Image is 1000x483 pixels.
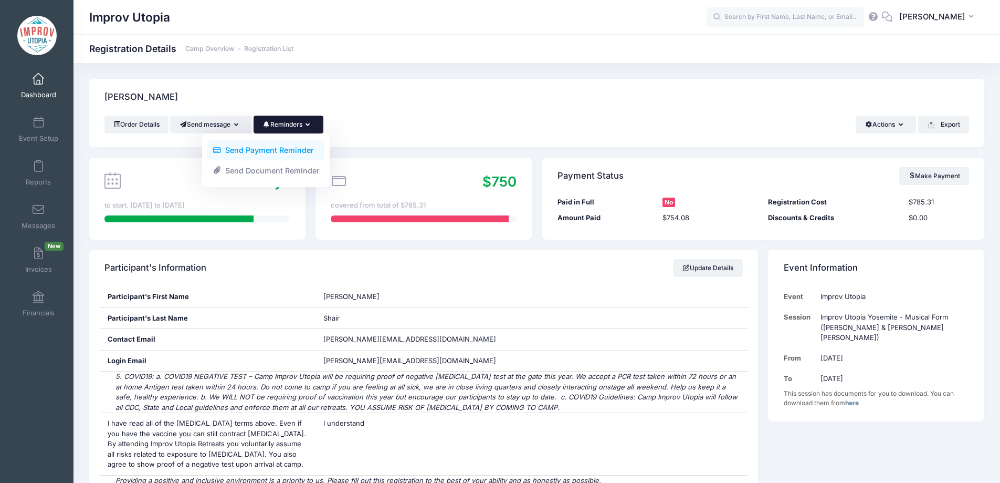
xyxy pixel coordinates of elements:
a: Financials [14,285,64,322]
div: $754.08 [658,213,763,223]
a: Camp Overview [185,45,234,53]
div: $785.31 [904,197,974,208]
div: Paid in Full [552,197,658,208]
span: Shair [323,314,340,322]
span: [PERSON_NAME] [899,11,965,23]
h4: Event Information [784,253,858,283]
a: Update Details [673,259,743,277]
button: Send message [170,116,251,133]
span: [PERSON_NAME][EMAIL_ADDRESS][DOMAIN_NAME] [323,335,496,343]
span: No [662,198,675,207]
h1: Registration Details [89,43,293,54]
span: [PERSON_NAME] [323,292,380,301]
a: Registration List [244,45,293,53]
div: Login Email [100,351,316,372]
td: Improv Utopia Yosemite - Musical Form ([PERSON_NAME] & [PERSON_NAME] [PERSON_NAME]) [815,307,969,348]
span: Financials [23,309,55,317]
div: Participant's Last Name [100,308,316,329]
button: Export [918,116,969,133]
div: Contact Email [100,329,316,350]
td: To [784,368,816,389]
span: New [45,242,64,251]
span: Messages [22,221,55,230]
span: [PERSON_NAME][EMAIL_ADDRESS][DOMAIN_NAME] [323,356,496,366]
span: Reports [26,178,51,187]
td: From [784,348,816,368]
a: Order Details [104,116,169,133]
button: Reminders [254,116,323,133]
div: Amount Paid [552,213,658,223]
a: InvoicesNew [14,242,64,279]
input: Search by First Name, Last Name, or Email... [707,7,864,28]
button: Actions [856,116,916,133]
a: Send Payment Reminder [207,140,324,160]
a: Reports [14,155,64,191]
div: 5. COVID19: a. COVID19 NEGATIVE TEST – Camp Improv Utopia will be requiring proof of negative [ME... [100,372,748,413]
h4: Participant's Information [104,253,206,283]
button: [PERSON_NAME] [892,5,984,29]
div: I have read all of the [MEDICAL_DATA] terms above. Even if you have the vaccine you can still con... [100,413,316,475]
h1: Improv Utopia [89,5,170,29]
a: here [845,399,859,407]
span: Dashboard [21,90,56,99]
div: Registration Cost [763,197,904,208]
div: covered from total of $785.31 [331,200,516,211]
img: Improv Utopia [17,16,57,55]
td: Session [784,307,816,348]
a: Make Payment [899,167,969,185]
a: Event Setup [14,111,64,148]
a: Send Document Reminder [207,160,324,180]
div: Discounts & Credits [763,213,904,223]
span: Event Setup [19,134,58,143]
h4: Payment Status [557,161,624,191]
span: Invoices [25,265,52,274]
a: Messages [14,198,64,235]
td: [DATE] [815,348,969,368]
a: Dashboard [14,67,64,104]
h4: [PERSON_NAME] [104,83,178,112]
td: Event [784,286,816,307]
div: This session has documents for you to download. You can download them from [784,389,969,408]
span: $750 [482,173,517,190]
span: 39 [240,173,258,190]
div: $0.00 [904,213,974,223]
td: [DATE] [815,368,969,389]
td: Improv Utopia [815,286,969,307]
div: Participant's First Name [100,286,316,307]
div: to start. [DATE] to [DATE] [104,200,290,211]
span: I understand [323,419,364,427]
